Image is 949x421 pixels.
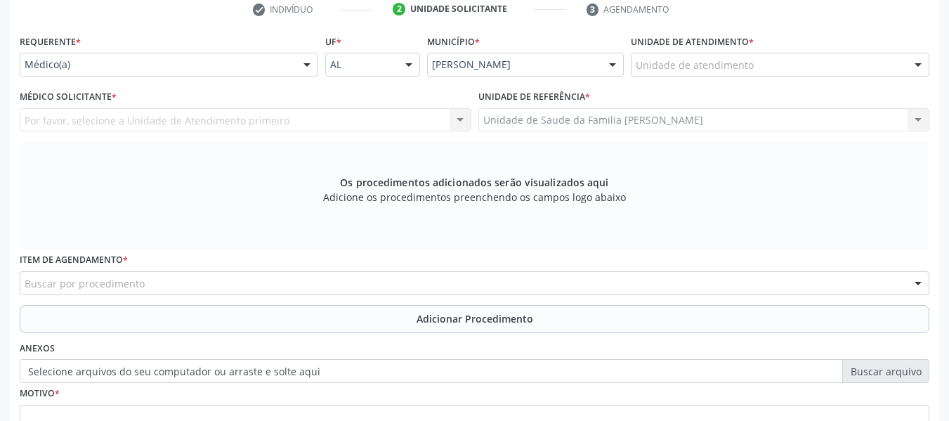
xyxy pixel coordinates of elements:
label: Unidade de referência [478,86,590,108]
label: Médico Solicitante [20,86,117,108]
label: Item de agendamento [20,250,128,271]
button: Adicionar Procedimento [20,305,929,333]
span: Os procedimentos adicionados serão visualizados aqui [340,175,608,190]
div: Unidade solicitante [410,3,507,15]
span: Buscar por procedimento [25,276,145,291]
span: [PERSON_NAME] [432,58,595,72]
label: Requerente [20,31,81,53]
span: Médico(a) [25,58,289,72]
label: UF [325,31,341,53]
span: Adicione os procedimentos preenchendo os campos logo abaixo [323,190,626,205]
div: 2 [393,3,405,15]
label: Município [427,31,480,53]
label: Anexos [20,338,55,360]
label: Unidade de atendimento [631,31,754,53]
span: AL [330,58,391,72]
span: Adicionar Procedimento [417,311,533,326]
span: Unidade de atendimento [636,58,754,72]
